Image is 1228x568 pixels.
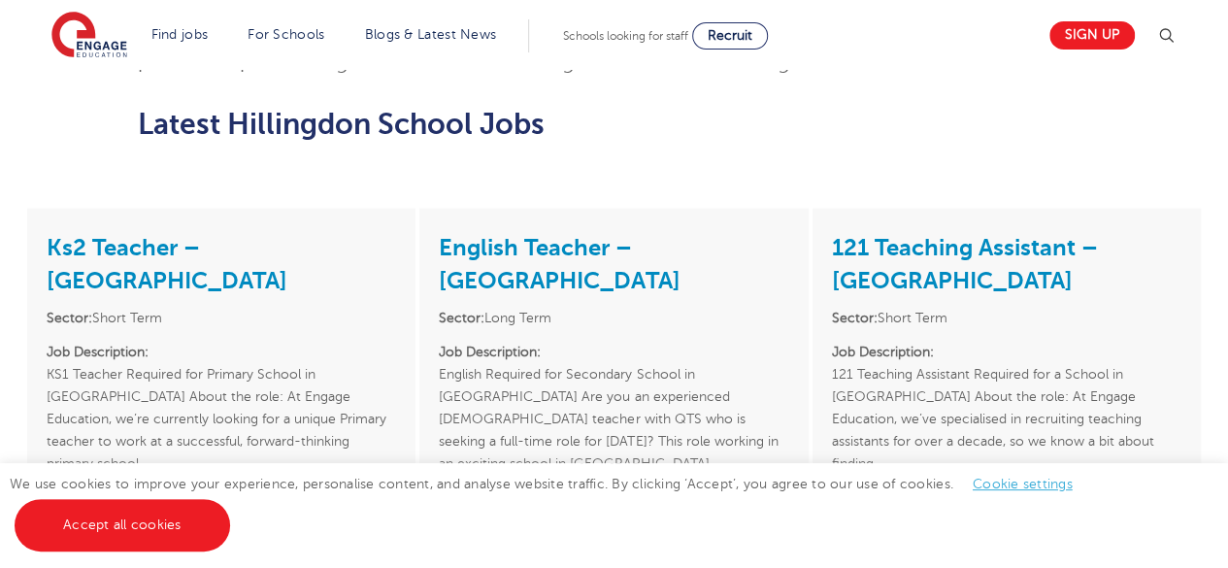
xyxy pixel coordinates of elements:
p: English Required for Secondary School in [GEOGRAPHIC_DATA] Are you an experienced [DEMOGRAPHIC_DA... [439,341,788,452]
a: For Schools [248,27,324,42]
span: Schools looking for staff [563,29,688,43]
p: KS1 Teacher Required for Primary School in [GEOGRAPHIC_DATA] About the role: At Engage Education,... [47,341,396,452]
span: We use cookies to improve your experience, personalise content, and analyse website traffic. By c... [10,477,1092,532]
img: Engage Education [51,12,127,60]
li: Long Term [439,307,788,329]
a: Cookie settings [973,477,1073,491]
strong: Job Description: [439,345,541,359]
a: Blogs & Latest News [365,27,497,42]
a: Ks2 Teacher – [GEOGRAPHIC_DATA] [47,234,287,294]
strong: Job Description: [832,345,934,359]
strong: Sector: [832,311,878,325]
strong: Sector: [47,311,92,325]
h2: Latest Hillingdon School Jobs [138,108,1090,141]
a: Sign up [1049,21,1135,50]
span: Recruit [708,28,752,43]
li: Short Term [47,307,396,329]
a: 121 Teaching Assistant – [GEOGRAPHIC_DATA] [832,234,1098,294]
a: Accept all cookies [15,499,230,551]
strong: Job Description: [47,345,149,359]
li: Short Term [832,307,1181,329]
span: We understand the importance of a successful and easy transition into a new role. That’s why we p... [138,16,1076,73]
a: Recruit [692,22,768,50]
strong: Sector: [439,311,484,325]
a: Find jobs [151,27,209,42]
a: English Teacher – [GEOGRAPHIC_DATA] [439,234,680,294]
p: 121 Teaching Assistant Required for a School in [GEOGRAPHIC_DATA] About the role: At Engage Educa... [832,341,1181,452]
